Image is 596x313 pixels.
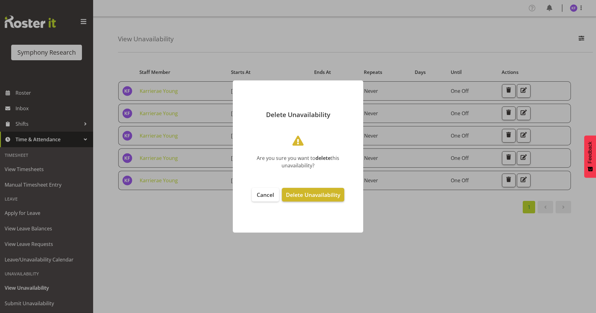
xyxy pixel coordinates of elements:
[282,188,344,202] button: Delete Unavailability
[587,142,593,163] span: Feedback
[242,154,354,169] div: Are you sure you want to this unavailability?
[584,135,596,178] button: Feedback - Show survey
[286,191,340,198] span: Delete Unavailability
[257,191,274,198] span: Cancel
[252,188,279,202] button: Cancel
[239,111,357,118] p: Delete Unavailability
[315,155,331,161] b: delete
